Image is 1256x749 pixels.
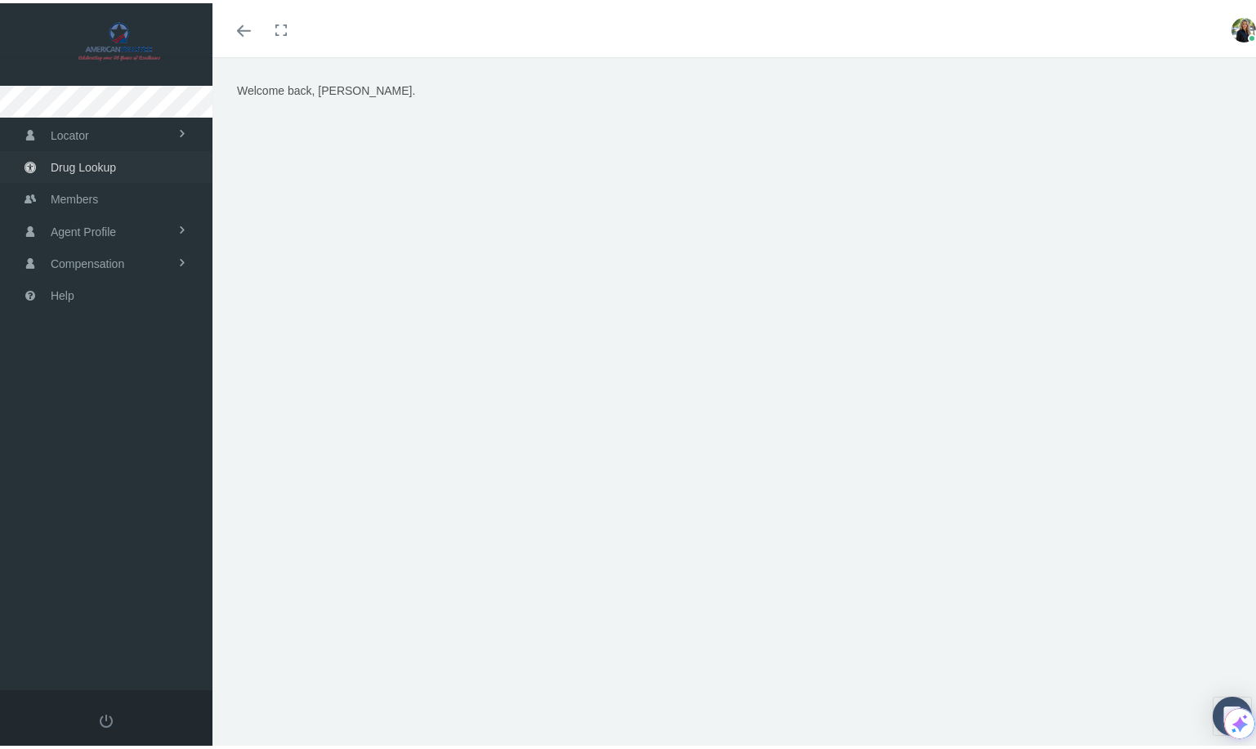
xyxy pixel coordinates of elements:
span: Locator [51,117,89,148]
span: Members [51,181,98,212]
span: Help [51,277,74,308]
img: AMERICAN TRUSTEE [21,18,217,59]
img: S_Profile_Picture_16535.jpeg [1231,15,1256,39]
div: Open Intercom Messenger [1213,693,1252,733]
span: Welcome back, [PERSON_NAME]. [237,81,415,94]
img: Icon [1230,711,1249,730]
span: Compensation [51,245,124,276]
span: Drug Lookup [51,149,116,180]
span: Agent Profile [51,213,116,244]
